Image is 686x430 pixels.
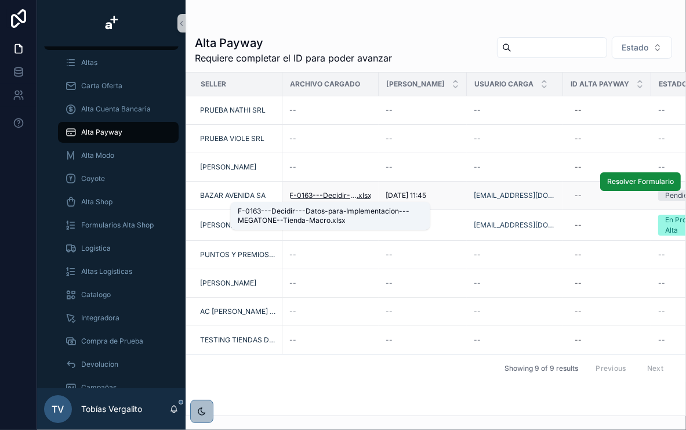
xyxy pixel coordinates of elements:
[289,250,296,259] span: --
[575,335,582,345] div: --
[289,335,296,345] span: --
[386,106,393,115] span: --
[570,302,644,321] a: --
[200,162,275,172] a: [PERSON_NAME]
[200,191,275,200] a: BAZAR AVENIDA SA
[81,221,154,230] span: Formularios Alta Shop
[570,186,644,205] a: --
[238,207,423,225] div: F-0163---Decidir---Datos-para-Implementacion---MEGATONE--Tienda-Macro.xlsx
[289,162,372,172] a: --
[289,307,372,316] a: --
[474,221,556,230] a: [EMAIL_ADDRESS][DOMAIN_NAME]
[81,313,119,323] span: Integradora
[81,151,114,160] span: Alta Modo
[200,307,275,316] a: AC [PERSON_NAME] S.A
[474,279,481,288] span: --
[658,250,665,259] span: --
[570,274,644,292] a: --
[289,134,296,143] span: --
[474,162,481,172] span: --
[289,279,296,288] span: --
[575,221,582,230] div: --
[570,129,644,148] a: --
[357,191,372,200] span: .xlsx
[658,279,665,288] span: --
[571,80,629,89] span: ID Alta Payway
[200,250,275,259] a: PUNTOS Y PREMIOS S.A
[81,290,111,299] span: Catalogo
[58,284,179,305] a: Catalogo
[575,307,582,316] div: --
[58,168,179,189] a: Coyote
[58,52,179,73] a: Altas
[658,162,665,172] span: --
[200,221,256,230] a: [PERSON_NAME]
[58,75,179,96] a: Carta Oferta
[474,80,533,89] span: Usuario Carga
[81,337,143,346] span: Compra de Prueba
[58,308,179,328] a: Integradora
[200,279,275,288] a: [PERSON_NAME]
[289,106,372,115] a: --
[200,106,275,115] a: PRUEBA NATHI SRL
[58,191,179,212] a: Alta Shop
[200,335,275,345] a: TESTING TIENDAS DUPLICADAS
[474,335,556,345] a: --
[570,331,644,349] a: --
[386,279,393,288] span: --
[474,250,481,259] span: --
[289,191,357,200] span: F-0163---Decidir---Datos-para-Implementacion---MEGATONE--Tienda-Macro
[386,134,393,143] span: --
[201,80,226,89] span: Seller
[81,244,111,253] span: Logística
[474,106,481,115] span: --
[81,128,122,137] span: Alta Payway
[575,191,582,200] div: --
[289,335,372,345] a: --
[575,279,582,288] div: --
[386,162,460,172] a: --
[289,191,372,200] a: F-0163---Decidir---Datos-para-Implementacion---MEGATONE--Tienda-Macro.xlsx
[386,191,460,200] a: [DATE] 11:45
[81,197,112,207] span: Alta Shop
[58,261,179,282] a: Altas Logísticas
[386,134,460,143] a: --
[52,402,64,416] span: TV
[386,191,426,200] span: [DATE] 11:45
[474,279,556,288] a: --
[200,162,256,172] a: [PERSON_NAME]
[58,238,179,259] a: Logística
[200,221,275,230] a: [PERSON_NAME]
[37,46,186,388] div: scrollable content
[575,134,582,143] div: --
[81,104,151,114] span: Alta Cuenta Bancaria
[474,307,481,316] span: --
[474,162,556,172] a: --
[58,122,179,143] a: Alta Payway
[58,215,179,236] a: Formularios Alta Shop
[289,106,296,115] span: --
[81,267,132,276] span: Altas Logísticas
[474,250,556,259] a: --
[200,106,266,115] a: PRUEBA NATHI SRL
[386,250,460,259] a: --
[81,403,142,415] p: Tobías Vergalito
[658,106,665,115] span: --
[200,134,275,143] a: PRUEBA VIOLE SRL
[600,172,681,191] button: Resolver Formulario
[58,377,179,398] a: Campañas
[200,134,264,143] a: PRUEBA VIOLE SRL
[289,250,372,259] a: --
[474,307,556,316] a: --
[386,162,393,172] span: --
[386,335,393,345] span: --
[575,250,582,259] div: --
[474,191,556,200] a: [EMAIL_ADDRESS][DOMAIN_NAME]
[81,174,105,183] span: Coyote
[570,216,644,234] a: --
[289,162,296,172] span: --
